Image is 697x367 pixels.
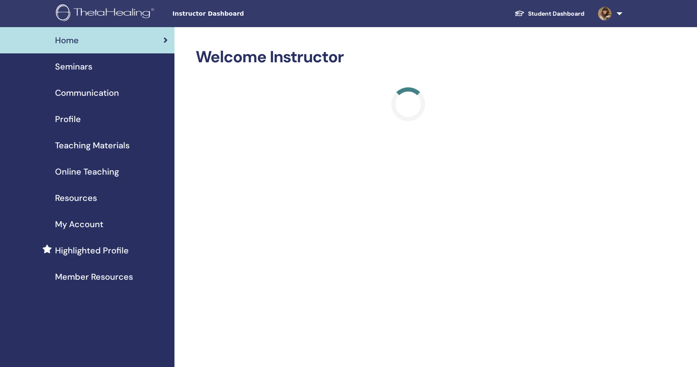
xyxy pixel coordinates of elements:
[55,86,119,99] span: Communication
[55,139,130,152] span: Teaching Materials
[56,4,157,23] img: logo.png
[55,270,133,283] span: Member Resources
[55,60,92,73] span: Seminars
[514,10,525,17] img: graduation-cap-white.svg
[172,9,299,18] span: Instructor Dashboard
[55,244,129,257] span: Highlighted Profile
[598,7,611,20] img: default.jpg
[55,34,79,47] span: Home
[508,6,591,22] a: Student Dashboard
[55,218,103,231] span: My Account
[196,47,621,67] h2: Welcome Instructor
[55,192,97,204] span: Resources
[55,113,81,125] span: Profile
[55,165,119,178] span: Online Teaching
